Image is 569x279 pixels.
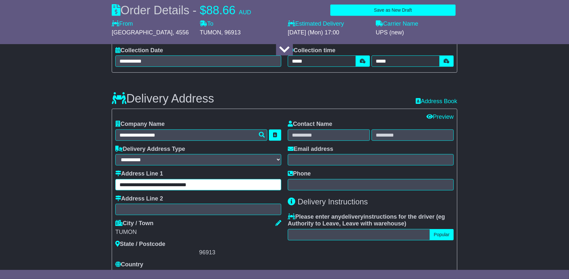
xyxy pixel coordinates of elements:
[115,229,281,236] div: TUMON
[288,146,333,153] label: Email address
[115,241,165,248] label: State / Postcode
[206,4,235,17] span: 88.66
[426,114,454,120] a: Preview
[221,29,241,36] span: , 96913
[376,20,418,28] label: Carrier Name
[115,47,163,54] label: Collection Date
[288,213,445,227] span: eg Authority to Leave, Leave with warehouse
[288,29,369,36] div: [DATE] (Mon) 17:00
[288,121,332,128] label: Contact Name
[115,121,165,128] label: Company Name
[288,20,369,28] label: Estimated Delivery
[239,9,251,16] span: AUD
[172,29,189,36] span: , 4556
[416,98,457,104] a: Address Book
[112,92,214,105] h3: Delivery Address
[112,29,172,36] span: [GEOGRAPHIC_DATA]
[115,195,163,202] label: Address Line 2
[115,146,185,153] label: Delivery Address Type
[430,229,454,240] button: Popular
[115,170,163,177] label: Address Line 1
[341,213,363,220] span: delivery
[200,20,213,28] label: To
[376,29,457,36] div: UPS (new)
[288,170,311,177] label: Phone
[112,3,251,17] div: Order Details -
[115,220,154,227] label: City / Town
[330,5,456,16] button: Save as New Draft
[115,261,143,268] label: Country
[112,20,133,28] label: From
[200,29,221,36] span: TUMON
[199,249,281,256] div: 96913
[298,197,368,206] span: Delivery Instructions
[200,4,206,17] span: $
[288,213,454,227] label: Please enter any instructions for the driver ( )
